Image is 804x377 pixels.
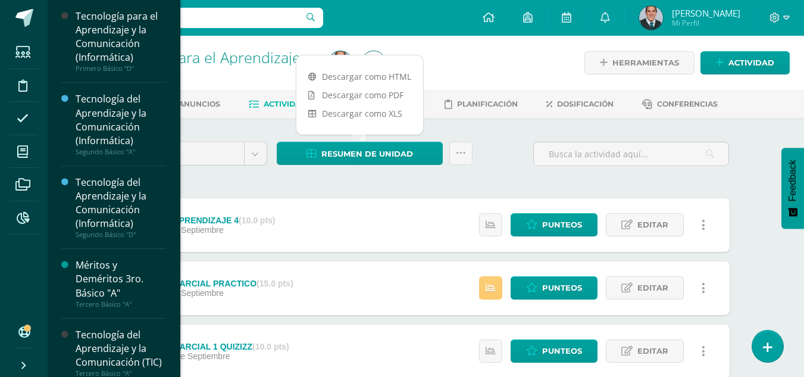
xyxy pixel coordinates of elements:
[76,10,166,73] a: Tecnología para el Aprendizaje y la Comunicación (Informática)Primero Básico "D"
[637,214,668,236] span: Editar
[557,99,614,108] span: Dosificación
[93,66,314,77] div: Primero Básico 'D'
[55,8,323,28] input: Busca un usuario...
[277,142,443,165] a: Resumen de unidad
[639,6,663,30] img: a9976b1cad2e56b1ca6362e8fabb9e16.png
[158,288,224,298] span: 09 de Septiembre
[239,216,275,225] strong: (10.0 pts)
[76,92,166,155] a: Tecnología del Aprendizaje y la Comunicación (Informática)Segundo Básico "A"
[76,148,166,156] div: Segundo Básico "A"
[76,176,166,230] div: Tecnología del Aprendizaje y la Comunicación (Informática)
[642,95,718,114] a: Conferencias
[76,258,166,308] a: Méritos y Deméritos 3ro. Básico "A"Tercero Básico "A"
[296,67,423,86] a: Descargar como HTML
[672,18,740,28] span: Mi Perfil
[264,99,316,108] span: Actividades
[321,143,413,165] span: Resumen de unidad
[123,142,267,165] a: Unidad 4
[542,214,582,236] span: Punteos
[700,51,790,74] a: Actividad
[546,95,614,114] a: Dosificación
[584,51,694,74] a: Herramientas
[457,99,518,108] span: Planificación
[637,340,668,362] span: Editar
[158,225,224,235] span: 09 de Septiembre
[329,51,352,75] img: a9976b1cad2e56b1ca6362e8fabb9e16.png
[164,351,230,361] span: 09 de Septiembre
[76,328,166,369] div: Tecnología del Aprendizaje y la Comunicación (TIC)
[76,10,166,64] div: Tecnología para el Aprendizaje y la Comunicación (Informática)
[542,340,582,362] span: Punteos
[542,277,582,299] span: Punteos
[76,258,166,300] div: Méritos y Deméritos 3ro. Básico "A"
[249,95,316,114] a: Actividades
[612,52,679,74] span: Herramientas
[511,276,597,300] a: Punteos
[672,7,740,19] span: [PERSON_NAME]
[445,95,518,114] a: Planificación
[136,216,275,225] div: GUIA DE APRENDIZAJE 4
[511,213,597,236] a: Punteos
[179,99,220,108] span: Anuncios
[136,342,289,351] div: EXAMEN PARCIAL 1 QUIZIZZ
[637,277,668,299] span: Editar
[511,339,597,363] a: Punteos
[296,104,423,123] a: Descargar como XLS
[252,342,289,351] strong: (10.0 pts)
[136,279,293,288] div: EXAMEN PARCIAL PRACTICO
[76,64,166,73] div: Primero Básico "D"
[93,49,314,66] h1: Tecnología para el Aprendizaje y la Comunicación (Informática)
[296,86,423,104] a: Descargar como PDF
[76,92,166,147] div: Tecnología del Aprendizaje y la Comunicación (Informática)
[76,176,166,239] a: Tecnología del Aprendizaje y la Comunicación (Informática)Segundo Básico "D"
[787,160,798,201] span: Feedback
[76,230,166,239] div: Segundo Básico "D"
[657,99,718,108] span: Conferencias
[76,300,166,309] div: Tercero Básico "A"
[132,142,235,165] span: Unidad 4
[781,148,804,229] button: Feedback - Mostrar encuesta
[362,51,386,75] img: da59f6ea21f93948affb263ca1346426.png
[256,279,293,288] strong: (15.0 pts)
[728,52,774,74] span: Actividad
[534,142,728,166] input: Busca la actividad aquí...
[162,95,220,114] a: Anuncios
